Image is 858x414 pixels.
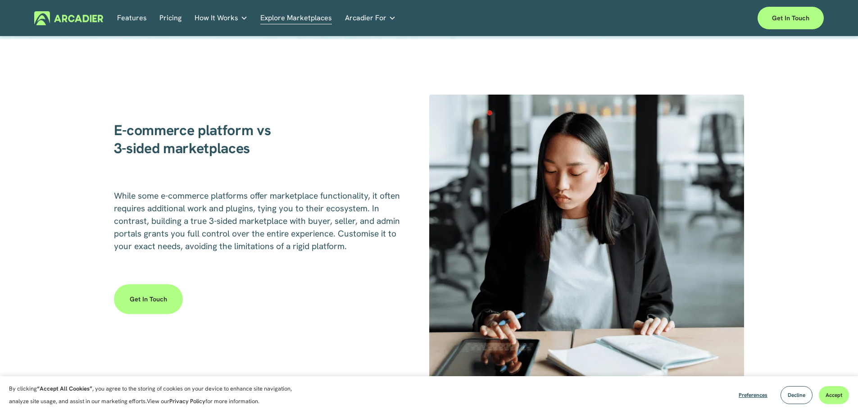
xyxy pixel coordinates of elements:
[732,386,774,404] button: Preferences
[37,385,92,392] strong: “Accept All Cookies”
[788,391,805,399] span: Decline
[260,11,332,25] a: Explore Marketplaces
[739,391,767,399] span: Preferences
[34,11,103,25] img: Arcadier
[169,397,205,405] a: Privacy Policy
[117,11,147,25] a: Features
[345,11,396,25] a: folder dropdown
[114,284,183,314] a: Get in touch
[114,121,271,158] strong: E-commerce platform vs 3-sided marketplaces
[195,12,238,24] span: How It Works
[195,11,248,25] a: folder dropdown
[758,7,824,29] a: Get in touch
[813,371,858,414] iframe: Chat Widget
[114,190,402,252] span: While some e-commerce platforms offer marketplace functionality, it often requires additional wor...
[159,11,182,25] a: Pricing
[345,12,386,24] span: Arcadier For
[781,386,813,404] button: Decline
[9,382,302,408] p: By clicking , you agree to the storing of cookies on your device to enhance site navigation, anal...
